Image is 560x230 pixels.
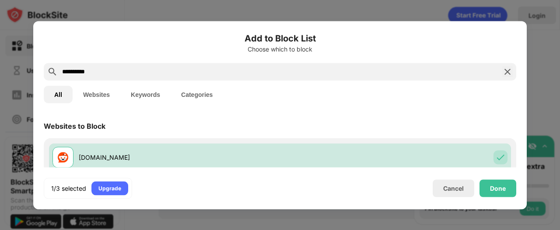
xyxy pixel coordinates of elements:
button: All [44,86,73,103]
div: Upgrade [98,184,121,192]
img: search-close [502,66,513,77]
div: 1/3 selected [51,184,86,192]
img: search.svg [47,66,58,77]
div: Websites to Block [44,121,105,130]
button: Websites [73,86,120,103]
div: Choose which to block [44,45,516,52]
div: [DOMAIN_NAME] [79,153,280,162]
img: favicons [58,152,68,162]
button: Keywords [120,86,171,103]
button: Categories [171,86,223,103]
div: Done [490,185,506,192]
h6: Add to Block List [44,31,516,45]
div: Cancel [443,185,464,192]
